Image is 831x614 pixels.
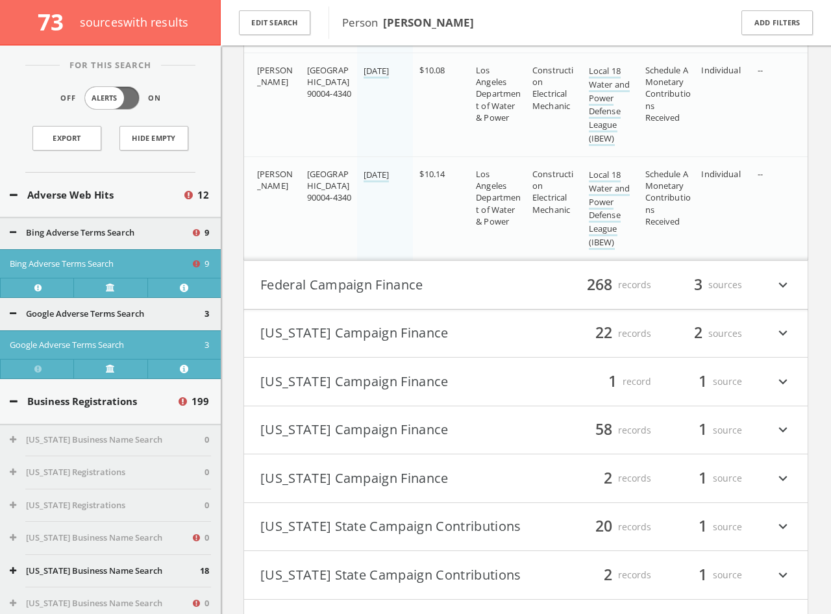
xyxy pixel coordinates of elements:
div: records [573,467,651,489]
span: 0 [205,434,209,447]
span: 0 [205,466,209,479]
span: 1 [693,563,713,586]
span: source s with results [80,14,189,30]
span: 0 [205,532,209,545]
span: [PERSON_NAME] [257,168,293,191]
span: 20 [589,515,618,538]
button: Add Filters [741,10,813,36]
span: Los Angeles Department of Water & Power [476,168,521,227]
div: records [573,419,651,441]
a: [DATE] [364,65,390,79]
a: [DATE] [364,169,390,182]
button: Adverse Web Hits [10,188,182,203]
i: expand_more [775,467,791,489]
span: For This Search [60,59,161,72]
button: Business Registrations [10,394,177,409]
span: Off [60,93,76,104]
button: Google Adverse Terms Search [10,308,205,321]
span: 0 [205,499,209,512]
span: Person [342,15,474,30]
button: [US_STATE] Business Name Search [10,532,191,545]
div: record [573,371,651,393]
span: $10.08 [419,64,445,76]
div: records [573,274,651,296]
span: Los Angeles Department of Water & Power [476,64,521,123]
span: 3 [205,308,209,321]
span: Schedule A Monetary Contributions Received [645,64,691,123]
span: 1 [693,467,713,489]
span: [GEOGRAPHIC_DATA] 90004-4340 [307,168,351,203]
button: [US_STATE] State Campaign Contributions [260,564,526,586]
button: [US_STATE] Business Name Search [10,597,191,610]
div: source [664,564,742,586]
button: [US_STATE] Registrations [10,466,205,479]
span: 9 [205,227,209,239]
div: records [573,516,651,538]
div: sources [664,274,742,296]
i: expand_more [775,564,791,586]
span: 2 [688,322,708,345]
button: [US_STATE] State Campaign Contributions [260,516,526,538]
span: 199 [192,394,209,409]
a: Verify at source [73,359,147,378]
span: 58 [589,419,618,441]
i: expand_more [775,274,791,296]
span: 12 [197,188,209,203]
div: source [664,371,742,393]
span: -- [758,168,763,180]
button: Federal Campaign Finance [260,274,526,296]
i: expand_more [775,323,791,345]
a: Local 18 Water and Power Defense League (IBEW) [589,65,630,146]
span: 1 [693,515,713,538]
span: 1 [602,370,623,393]
button: Bing Adverse Terms Search [10,227,191,239]
span: Construction Electrical Mechanic [532,168,573,215]
button: Hide Empty [119,126,188,151]
i: expand_more [775,419,791,441]
span: Individual [701,168,740,180]
span: Construction Electrical Mechanic [532,64,573,112]
button: [US_STATE] Campaign Finance [260,323,526,345]
div: sources [664,323,742,345]
span: 1 [693,419,713,441]
span: 73 [38,6,75,37]
span: Schedule A Monetary Contributions Received [645,168,691,227]
div: records [573,564,651,586]
div: records [573,323,651,345]
i: expand_more [775,371,791,393]
span: 18 [200,565,209,578]
span: 1 [693,370,713,393]
button: [US_STATE] Business Name Search [10,434,205,447]
span: 268 [581,273,618,296]
span: On [148,93,161,104]
span: -- [758,64,763,76]
span: 9 [205,258,209,271]
button: Bing Adverse Terms Search [10,258,191,271]
a: Local 18 Water and Power Defense League (IBEW) [589,169,630,250]
span: 0 [205,597,209,610]
span: [GEOGRAPHIC_DATA] 90004-4340 [307,64,351,99]
button: Google Adverse Terms Search [10,339,205,352]
span: 3 [688,273,708,296]
span: 3 [205,339,209,352]
span: 2 [598,563,618,586]
button: Edit Search [239,10,310,36]
span: Individual [701,64,740,76]
button: [US_STATE] Campaign Finance [260,371,526,393]
span: 2 [598,467,618,489]
button: [US_STATE] Business Name Search [10,565,200,578]
span: 22 [589,322,618,345]
a: Export [32,126,101,151]
div: source [664,467,742,489]
button: [US_STATE] Campaign Finance [260,419,526,441]
i: expand_more [775,516,791,538]
b: [PERSON_NAME] [383,15,474,30]
button: [US_STATE] Registrations [10,499,205,512]
span: [PERSON_NAME] [257,64,293,88]
span: $10.14 [419,168,445,180]
a: Verify at source [73,278,147,297]
div: source [664,419,742,441]
div: source [664,516,742,538]
button: [US_STATE] Campaign Finance [260,467,526,489]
